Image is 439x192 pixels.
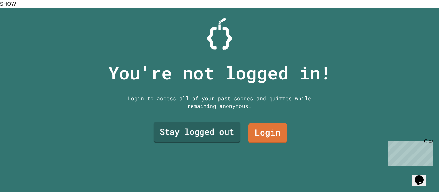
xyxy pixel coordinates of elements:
a: Login [248,123,287,143]
div: Login to access all of your past scores and quizzes while remaining anonymous. [123,95,316,110]
iframe: chat widget [412,166,433,186]
a: Stay logged out [154,122,241,143]
iframe: chat widget [386,138,433,166]
p: You're not logged in! [108,60,331,86]
img: Logo.svg [207,18,232,50]
div: Chat with us now!Close [3,3,44,41]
